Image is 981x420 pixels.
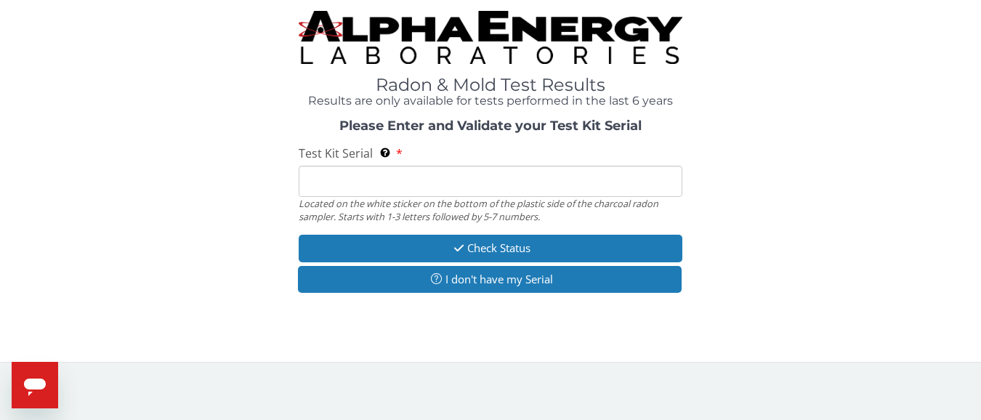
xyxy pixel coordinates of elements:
[299,11,682,64] img: TightCrop.jpg
[299,197,682,224] div: Located on the white sticker on the bottom of the plastic side of the charcoal radon sampler. Sta...
[299,235,682,262] button: Check Status
[299,145,373,161] span: Test Kit Serial
[298,266,682,293] button: I don't have my Serial
[339,118,642,134] strong: Please Enter and Validate your Test Kit Serial
[299,76,682,94] h1: Radon & Mold Test Results
[12,362,58,408] iframe: Button to launch messaging window
[299,94,682,108] h4: Results are only available for tests performed in the last 6 years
